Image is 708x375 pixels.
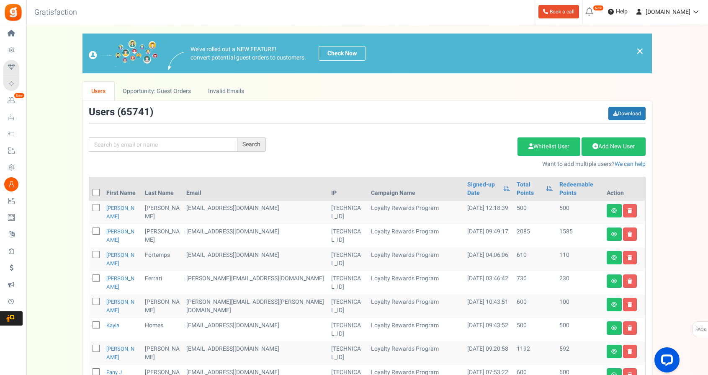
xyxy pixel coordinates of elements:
[89,107,153,118] h3: Users ( )
[611,232,617,237] i: View details
[368,248,464,271] td: Loyalty Rewards Program
[114,82,199,101] a: Opportunity: Guest Orders
[183,248,328,271] td: subscriber
[25,4,86,21] h3: Gratisfaction
[513,271,556,295] td: 730
[328,248,368,271] td: [TECHNICAL_ID]
[646,8,690,16] span: [DOMAIN_NAME]
[183,318,328,341] td: subscriber
[464,248,513,271] td: [DATE] 04:06:06
[368,295,464,318] td: Loyalty Rewards Program
[328,224,368,248] td: [TECHNICAL_ID]
[556,318,603,341] td: 500
[467,181,499,197] a: Signed-up Date
[368,318,464,341] td: Loyalty Rewards Program
[611,302,617,307] i: View details
[106,345,134,361] a: [PERSON_NAME]
[183,295,328,318] td: subscriber
[89,40,158,67] img: images
[328,318,368,341] td: [TECHNICAL_ID]
[106,251,134,267] a: [PERSON_NAME]
[14,93,25,98] em: New
[106,321,119,329] a: Kayla
[611,208,617,213] i: View details
[513,341,556,365] td: 1192
[513,224,556,248] td: 2085
[517,137,580,156] a: Whitelist User
[106,204,134,220] a: [PERSON_NAME]
[513,295,556,318] td: 600
[106,298,134,314] a: [PERSON_NAME]
[328,177,368,201] th: IP
[464,271,513,295] td: [DATE] 03:46:42
[611,326,617,331] i: View details
[556,224,603,248] td: 1585
[538,5,579,18] a: Book a call
[556,271,603,295] td: 230
[142,177,183,201] th: Last Name
[328,341,368,365] td: [TECHNICAL_ID]
[628,208,632,213] i: Delete user
[142,318,183,341] td: Homes
[142,271,183,295] td: Ferrari
[611,255,617,260] i: View details
[628,232,632,237] i: Delete user
[183,341,328,365] td: subscriber
[368,201,464,224] td: Loyalty Rewards Program
[328,295,368,318] td: [TECHNICAL_ID]
[615,160,646,168] a: We can help
[82,82,114,101] a: Users
[328,201,368,224] td: [TECHNICAL_ID]
[628,255,632,260] i: Delete user
[636,46,644,56] a: ×
[183,201,328,224] td: subscriber
[278,160,646,168] p: Want to add multiple users?
[464,224,513,248] td: [DATE] 09:49:17
[695,322,706,338] span: FAQs
[603,177,645,201] th: Action
[3,93,23,108] a: New
[142,224,183,248] td: [PERSON_NAME]
[517,181,542,197] a: Total Points
[368,341,464,365] td: Loyalty Rewards Program
[614,8,628,16] span: Help
[328,271,368,295] td: [TECHNICAL_ID]
[106,228,134,244] a: [PERSON_NAME]
[121,105,150,119] span: 65741
[319,46,366,61] a: Check Now
[559,181,600,197] a: Redeemable Points
[200,82,253,101] a: Invalid Emails
[513,248,556,271] td: 610
[611,349,617,354] i: View details
[628,302,632,307] i: Delete user
[556,248,603,271] td: 110
[556,341,603,365] td: 592
[464,318,513,341] td: [DATE] 09:43:52
[106,274,134,291] a: [PERSON_NAME]
[608,107,646,120] a: Download
[628,326,632,331] i: Delete user
[103,177,142,201] th: First Name
[464,295,513,318] td: [DATE] 10:43:51
[368,271,464,295] td: Loyalty Rewards Program
[605,5,631,18] a: Help
[142,201,183,224] td: [PERSON_NAME]
[556,201,603,224] td: 500
[513,201,556,224] td: 500
[611,279,617,284] i: View details
[593,5,604,11] em: New
[513,318,556,341] td: 500
[237,137,266,152] div: Search
[183,224,328,248] td: subscriber
[368,224,464,248] td: Loyalty Rewards Program
[582,137,646,156] a: Add New User
[556,295,603,318] td: 100
[168,52,184,70] img: images
[464,341,513,365] td: [DATE] 09:20:58
[183,177,328,201] th: Email
[464,201,513,224] td: [DATE] 12:18:39
[628,279,632,284] i: Delete user
[4,3,23,22] img: Gratisfaction
[89,137,237,152] input: Search by email or name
